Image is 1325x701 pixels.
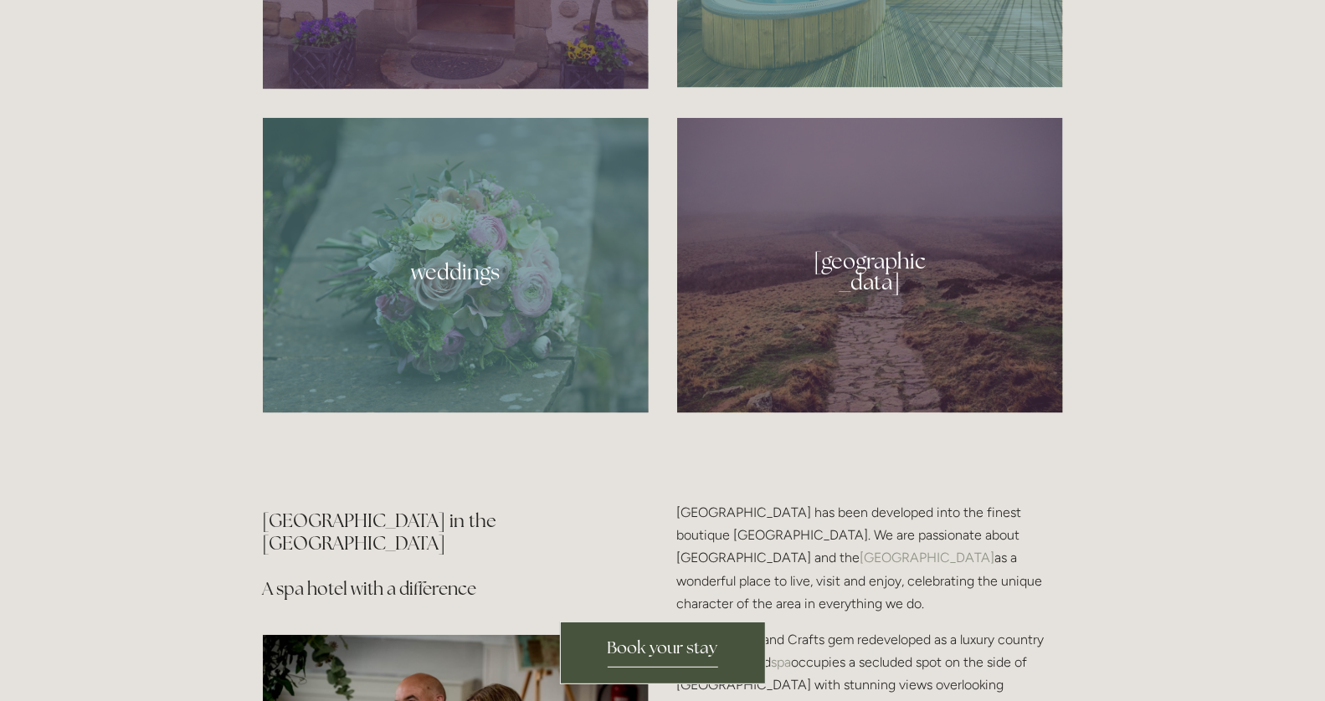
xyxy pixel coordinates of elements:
a: Bouquet of flowers at Losehill Hotel [263,118,649,413]
h2: [GEOGRAPHIC_DATA] in the [GEOGRAPHIC_DATA] [263,511,649,555]
p: [GEOGRAPHIC_DATA] has been developed into the finest boutique [GEOGRAPHIC_DATA]. We are passionat... [677,502,1063,616]
a: Peak District path, Losehill hotel [677,118,1063,413]
a: [GEOGRAPHIC_DATA] [860,550,995,566]
a: Book your stay [560,622,766,684]
span: Book your stay [608,637,718,668]
h3: A spa hotel with a difference [263,573,649,606]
